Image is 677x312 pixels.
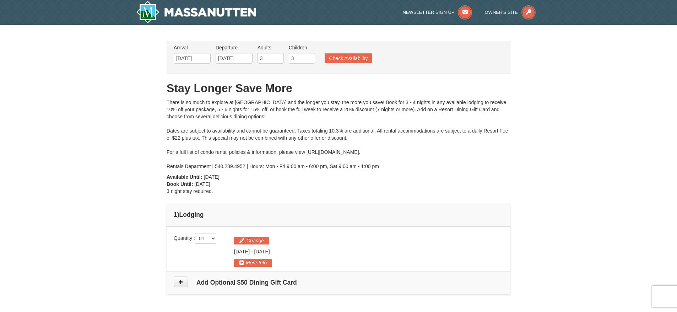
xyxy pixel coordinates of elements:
[289,44,315,51] label: Children
[216,44,253,51] label: Departure
[167,188,213,194] span: 3 night stay required.
[234,259,272,267] button: More Info
[485,10,536,15] a: Owner's Site
[403,10,472,15] a: Newsletter Sign Up
[234,249,250,254] span: [DATE]
[136,1,256,23] a: Massanutten Resort
[167,99,510,170] div: There is so much to explore at [GEOGRAPHIC_DATA] and the longer you stay, the more you save! Book...
[167,81,510,95] h1: Stay Longer Save More
[177,211,179,218] span: )
[136,1,256,23] img: Massanutten Resort Logo
[174,279,503,286] h4: Add Optional $50 Dining Gift Card
[167,181,193,187] strong: Book Until:
[258,44,284,51] label: Adults
[234,237,269,244] button: Change
[174,235,216,241] span: Quantity :
[403,10,455,15] span: Newsletter Sign Up
[174,44,211,51] label: Arrival
[195,181,210,187] span: [DATE]
[254,249,270,254] span: [DATE]
[325,53,372,63] button: Check Availability
[485,10,518,15] span: Owner's Site
[167,174,202,180] strong: Available Until:
[204,174,220,180] span: [DATE]
[174,211,503,218] h4: 1 Lodging
[251,249,253,254] span: -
